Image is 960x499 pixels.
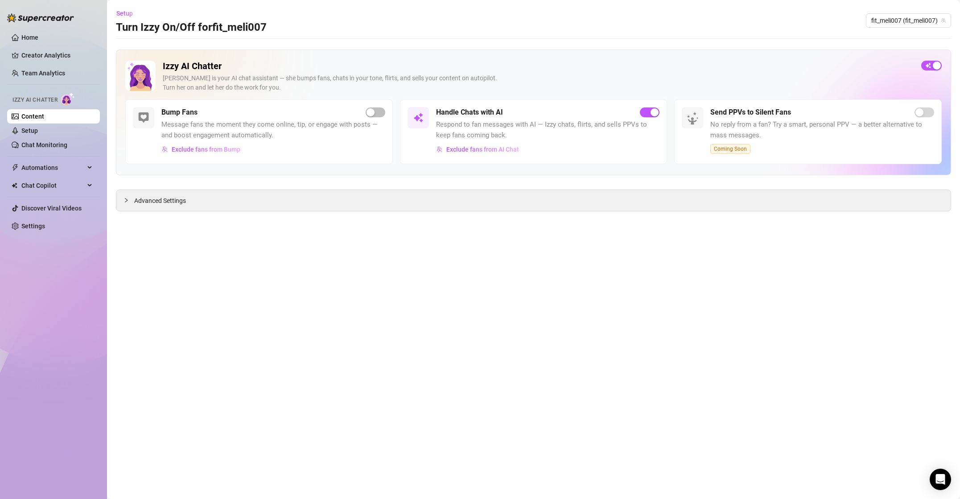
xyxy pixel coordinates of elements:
img: Izzy AI Chatter [125,61,156,91]
span: thunderbolt [12,164,19,171]
img: svg%3e [437,146,443,153]
span: Chat Copilot [21,178,85,193]
img: logo-BBDzfeDw.svg [7,13,74,22]
img: svg%3e [413,112,424,123]
a: Team Analytics [21,70,65,77]
span: Exclude fans from Bump [172,146,240,153]
a: Creator Analytics [21,48,93,62]
h5: Send PPVs to Silent Fans [710,107,791,118]
a: Setup [21,127,38,134]
a: Settings [21,223,45,230]
a: Chat Monitoring [21,141,67,148]
img: AI Chatter [61,92,75,105]
h5: Handle Chats with AI [436,107,503,118]
span: collapsed [124,198,129,203]
button: Setup [116,6,140,21]
button: Exclude fans from Bump [161,142,241,157]
span: Exclude fans from AI Chat [446,146,519,153]
span: team [941,18,946,23]
span: No reply from a fan? Try a smart, personal PPV — a better alternative to mass messages. [710,120,934,140]
a: Discover Viral Videos [21,205,82,212]
span: fit_meli007 (fit_meli007) [871,14,946,27]
span: Coming Soon [710,144,750,154]
span: Message fans the moment they come online, tip, or engage with posts — and boost engagement automa... [161,120,385,140]
div: [PERSON_NAME] is your AI chat assistant — she bumps fans, chats in your tone, flirts, and sells y... [163,74,914,92]
a: Home [21,34,38,41]
span: Automations [21,161,85,175]
button: Exclude fans from AI Chat [436,142,519,157]
img: svg%3e [162,146,168,153]
h3: Turn Izzy On/Off for fit_meli007 [116,21,267,35]
span: Setup [116,10,133,17]
div: Open Intercom Messenger [930,469,951,490]
img: silent-fans-ppv-o-N6Mmdf.svg [687,112,701,126]
img: svg%3e [138,112,149,123]
h2: Izzy AI Chatter [163,61,914,72]
div: collapsed [124,195,134,205]
span: Izzy AI Chatter [12,96,58,104]
span: Respond to fan messages with AI — Izzy chats, flirts, and sells PPVs to keep fans coming back. [436,120,660,140]
a: Content [21,113,44,120]
img: Chat Copilot [12,182,17,189]
h5: Bump Fans [161,107,198,118]
span: Advanced Settings [134,196,186,206]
